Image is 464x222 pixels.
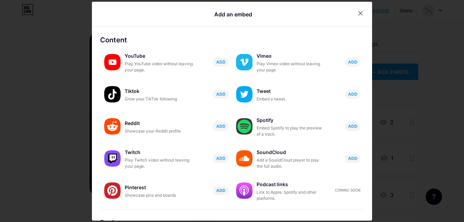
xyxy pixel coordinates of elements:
div: Pinterest [125,183,193,192]
button: ADD [213,186,229,195]
div: Spotify [257,115,325,125]
div: Play Twitch video without leaving your page. [125,157,193,169]
span: ADD [348,91,357,97]
span: ADD [348,155,357,161]
img: pinterest [104,182,121,199]
div: YouTube [125,51,193,61]
div: Link to Apple, Spotify and other platforms. [257,189,325,202]
img: reddit [104,118,121,135]
button: ADD [213,58,229,67]
div: Content [100,35,364,45]
div: Add an embed [214,10,252,18]
img: twitter [236,86,253,102]
div: Tiktok [125,86,193,96]
img: vimeo [236,54,253,70]
button: ADD [213,90,229,99]
div: Tweet [257,86,325,96]
div: Showcase pins and boards [125,192,193,198]
span: ADD [348,123,357,129]
span: ADD [216,188,226,193]
div: Add a SoundCloud player to play the full audio. [257,157,325,169]
img: soundcloud [236,150,253,167]
div: Vimeo [257,51,325,61]
span: ADD [216,91,226,97]
div: Play YouTube video without leaving your page. [125,61,193,73]
div: Coming soon [335,188,360,193]
span: ADD [216,123,226,129]
span: ADD [216,155,226,161]
img: youtube [104,54,121,70]
button: ADD [345,154,360,163]
div: Reddit [125,119,193,128]
div: Embed a tweet. [257,96,325,102]
div: SoundCloud [257,148,325,157]
div: Grow your TikTok following [125,96,193,102]
div: Showcase your Reddit profile [125,128,193,134]
span: ADD [216,59,226,65]
div: Twitch [125,148,193,157]
img: tiktok [104,86,121,102]
img: podcastlinks [236,182,253,199]
img: spotify [236,118,253,135]
span: ADD [348,59,357,65]
div: Podcast links [257,180,325,189]
button: ADD [345,90,360,99]
div: Embed Spotify to play the preview of a track. [257,125,325,137]
button: ADD [345,58,360,67]
button: ADD [213,122,229,131]
button: ADD [213,154,229,163]
img: twitch [104,150,121,167]
div: Play Vimeo video without leaving your page. [257,61,325,73]
button: ADD [345,122,360,131]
